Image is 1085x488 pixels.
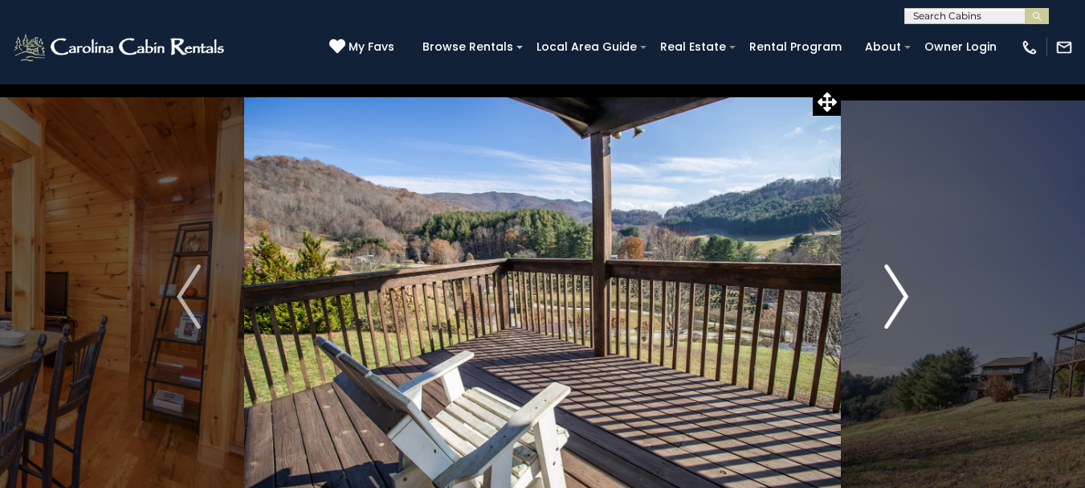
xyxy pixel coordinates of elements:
[857,35,909,59] a: About
[414,35,521,59] a: Browse Rentals
[528,35,645,59] a: Local Area Guide
[916,35,1005,59] a: Owner Login
[329,39,398,56] a: My Favs
[741,35,850,59] a: Rental Program
[12,31,229,64] img: White-1-2.png
[1055,39,1073,56] img: mail-regular-white.png
[652,35,734,59] a: Real Estate
[349,39,394,55] span: My Favs
[884,265,908,329] img: arrow
[1021,39,1038,56] img: phone-regular-white.png
[177,265,201,329] img: arrow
